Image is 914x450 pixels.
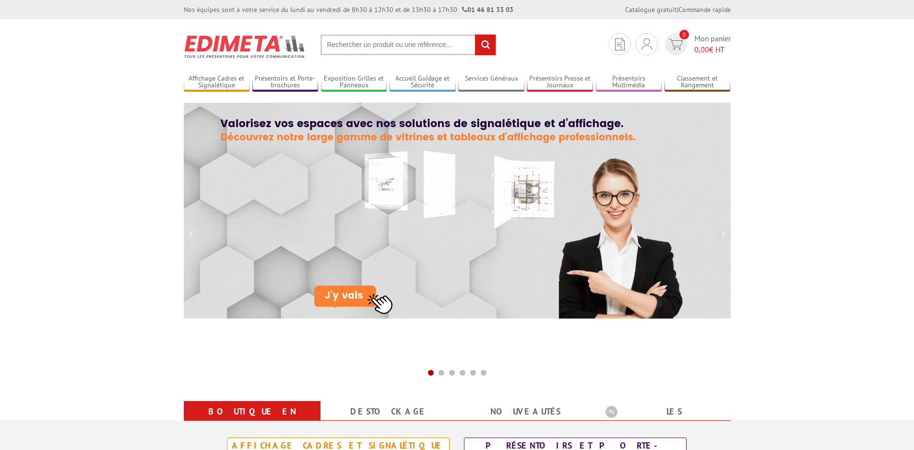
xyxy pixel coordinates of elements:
a: Présentoirs Presse et Journaux [527,74,593,90]
b: Les promotions [605,403,725,422]
a: Présentoirs Multimédia [596,74,662,90]
img: devis rapide [669,39,683,50]
a: Commande rapide [678,5,731,14]
a: Catalogue gratuit [625,5,677,14]
img: devis rapide [641,38,652,50]
span: 0,00 [694,45,709,54]
input: rechercher [475,35,496,55]
a: Destockage [332,403,446,420]
a: nouveautés [469,403,582,420]
a: Exposition Grilles et Panneaux [321,74,387,90]
img: Présentoir, panneau, stand - Edimeta - PLV, affichage, mobilier bureau, entreprise [184,29,306,64]
a: Boutique en ligne [195,403,309,438]
a: Les promotions [605,403,719,438]
a: Affichage Cadres et Signalétique [184,74,250,90]
a: Présentoirs et Porte-brochures [252,74,319,90]
div: Nos équipes sont à votre service du lundi au vendredi de 8h30 à 12h30 et de 13h30 à 17h30 [184,5,513,14]
a: Accueil Guidage et Sécurité [390,74,456,90]
span: Mon panier [694,33,731,55]
a: Classement et Rangement [665,74,731,90]
strong: 01 46 81 33 03 [462,5,513,14]
div: | [625,5,731,14]
span: 0 [679,30,689,39]
span: € HT [694,44,731,55]
a: devis rapide 0 Mon panier 0,00€ HT [663,33,731,55]
img: devis rapide [615,38,625,50]
a: Services Généraux [458,74,524,90]
input: Rechercher un produit ou une référence... [320,35,496,55]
